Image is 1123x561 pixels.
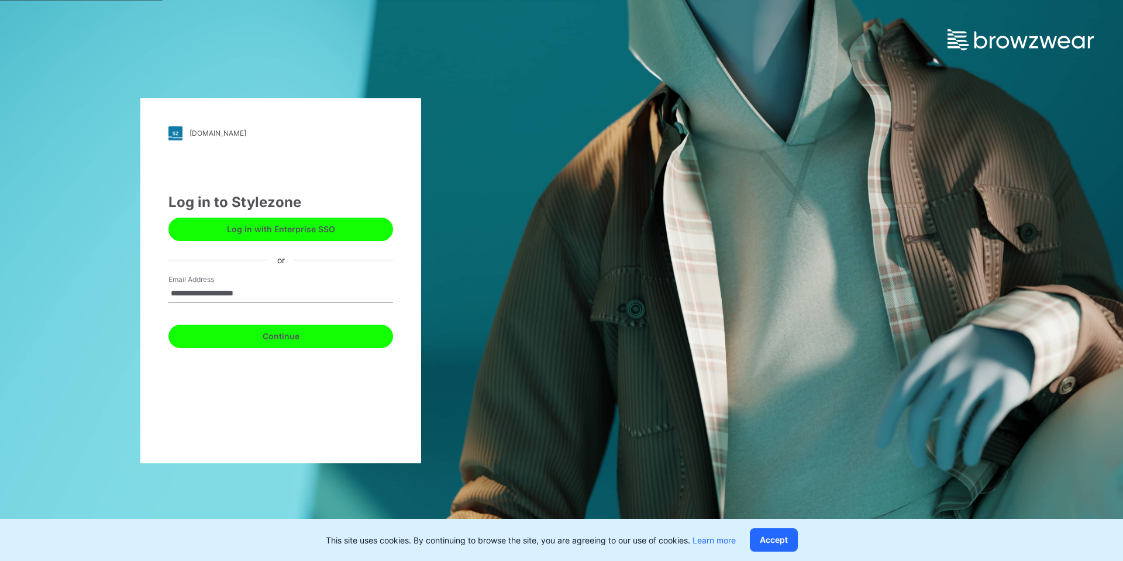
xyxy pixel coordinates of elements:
[168,126,393,140] a: [DOMAIN_NAME]
[190,129,246,137] div: [DOMAIN_NAME]
[168,192,393,213] div: Log in to Stylezone
[750,528,798,552] button: Accept
[693,535,736,545] a: Learn more
[168,218,393,241] button: Log in with Enterprise SSO
[948,29,1094,50] img: browzwear-logo.e42bd6dac1945053ebaf764b6aa21510.svg
[168,325,393,348] button: Continue
[268,254,294,266] div: or
[326,534,736,546] p: This site uses cookies. By continuing to browse the site, you are agreeing to our use of cookies.
[168,126,182,140] img: stylezone-logo.562084cfcfab977791bfbf7441f1a819.svg
[168,274,250,285] label: Email Address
